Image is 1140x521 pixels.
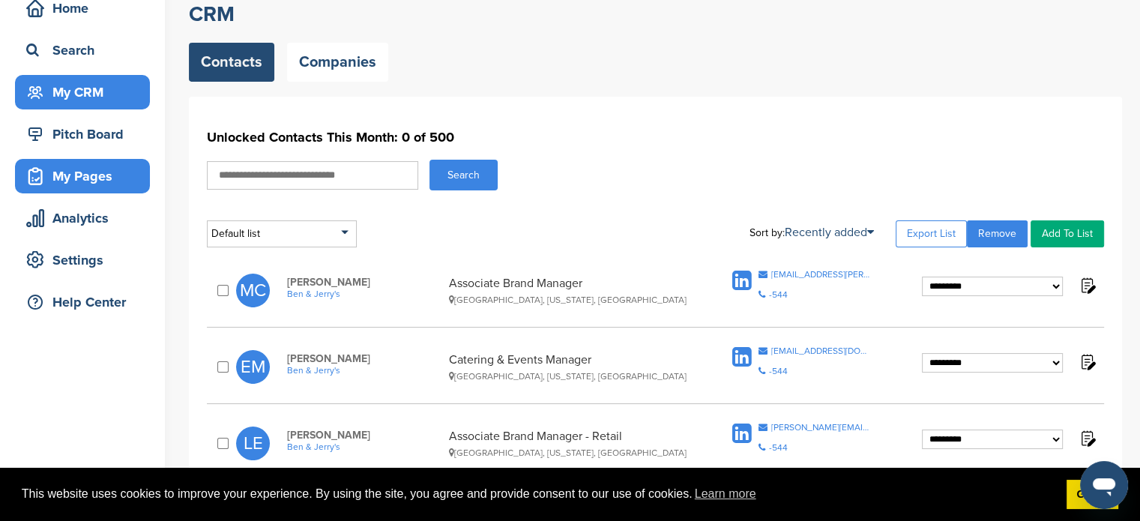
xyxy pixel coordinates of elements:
span: [PERSON_NAME] [287,352,441,365]
a: learn more about cookies [693,483,759,505]
a: Settings [15,243,150,277]
h2: CRM [189,1,1122,28]
span: EM [236,350,270,384]
h1: Unlocked Contacts This Month: 0 of 500 [207,124,1104,151]
a: Companies [287,43,388,82]
div: [GEOGRAPHIC_DATA], [US_STATE], [GEOGRAPHIC_DATA] [449,295,692,305]
div: Pitch Board [22,121,150,148]
span: [PERSON_NAME] [287,276,441,289]
a: Pitch Board [15,117,150,151]
a: Ben & Jerry's [287,365,441,376]
a: Remove [967,220,1028,247]
a: Ben & Jerry's [287,289,441,299]
div: Associate Brand Manager - Retail [449,429,692,458]
div: My Pages [22,163,150,190]
span: MC [236,274,270,307]
div: [PERSON_NAME][EMAIL_ADDRESS][DOMAIN_NAME] [771,423,871,432]
div: [GEOGRAPHIC_DATA], [US_STATE], [GEOGRAPHIC_DATA] [449,371,692,382]
a: My CRM [15,75,150,109]
a: Search [15,33,150,67]
a: Recently added [785,225,874,240]
span: LE [236,427,270,460]
div: [GEOGRAPHIC_DATA], [US_STATE], [GEOGRAPHIC_DATA] [449,448,692,458]
span: [PERSON_NAME] [287,429,441,442]
div: Catering & Events Manager [449,352,692,382]
a: Analytics [15,201,150,235]
img: Notes [1078,429,1097,448]
div: My CRM [22,79,150,106]
iframe: Button to launch messaging window [1080,461,1128,509]
div: Associate Brand Manager [449,276,692,305]
div: Settings [22,247,150,274]
div: -544 [769,443,788,452]
img: Notes [1078,352,1097,371]
div: -544 [769,367,788,376]
img: Notes [1078,276,1097,295]
div: Search [22,37,150,64]
span: This website uses cookies to improve your experience. By using the site, you agree and provide co... [22,483,1055,505]
a: Help Center [15,285,150,319]
a: My Pages [15,159,150,193]
div: Analytics [22,205,150,232]
div: Help Center [22,289,150,316]
a: Contacts [189,43,274,82]
div: Sort by: [750,226,874,238]
div: [EMAIL_ADDRESS][DOMAIN_NAME] [771,346,871,355]
a: Export List [896,220,967,247]
a: dismiss cookie message [1067,480,1118,510]
button: Search [429,160,498,190]
div: -544 [769,290,788,299]
a: Ben & Jerry's [287,442,441,452]
div: Default list [207,220,357,247]
a: Add To List [1031,220,1104,247]
div: [EMAIL_ADDRESS][PERSON_NAME][DOMAIN_NAME] [771,270,871,279]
